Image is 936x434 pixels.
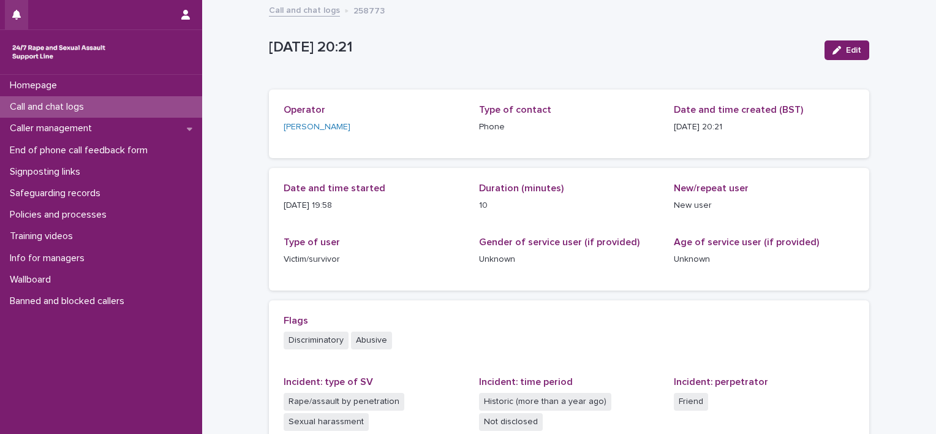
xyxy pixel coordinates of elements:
[5,145,157,156] p: End of phone call feedback form
[284,377,373,387] span: Incident: type of SV
[479,253,660,266] p: Unknown
[674,105,803,115] span: Date and time created (BST)
[479,121,660,134] p: Phone
[674,393,708,411] span: Friend
[5,274,61,286] p: Wallboard
[479,413,543,431] span: Not disclosed
[479,377,573,387] span: Incident: time period
[284,183,385,193] span: Date and time started
[846,46,861,55] span: Edit
[284,199,464,212] p: [DATE] 19:58
[10,40,108,64] img: rhQMoQhaT3yELyF149Cw
[5,295,134,307] p: Banned and blocked callers
[353,3,385,17] p: 258773
[351,332,392,349] span: Abusive
[479,105,551,115] span: Type of contact
[5,166,90,178] p: Signposting links
[284,413,369,431] span: Sexual harassment
[5,101,94,113] p: Call and chat logs
[284,121,350,134] a: [PERSON_NAME]
[269,2,340,17] a: Call and chat logs
[674,121,855,134] p: [DATE] 20:21
[284,237,340,247] span: Type of user
[5,230,83,242] p: Training videos
[284,105,325,115] span: Operator
[674,253,855,266] p: Unknown
[479,393,611,411] span: Historic (more than a year ago)
[284,332,349,349] span: Discriminatory
[284,253,464,266] p: Victim/survivor
[269,39,815,56] p: [DATE] 20:21
[284,393,404,411] span: Rape/assault by penetration
[5,209,116,221] p: Policies and processes
[5,123,102,134] p: Caller management
[284,316,308,325] span: Flags
[5,253,94,264] p: Info for managers
[674,237,819,247] span: Age of service user (if provided)
[479,199,660,212] p: 10
[825,40,869,60] button: Edit
[5,188,110,199] p: Safeguarding records
[674,183,749,193] span: New/repeat user
[5,80,67,91] p: Homepage
[674,199,855,212] p: New user
[479,183,564,193] span: Duration (minutes)
[674,377,768,387] span: Incident: perpetrator
[479,237,640,247] span: Gender of service user (if provided)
